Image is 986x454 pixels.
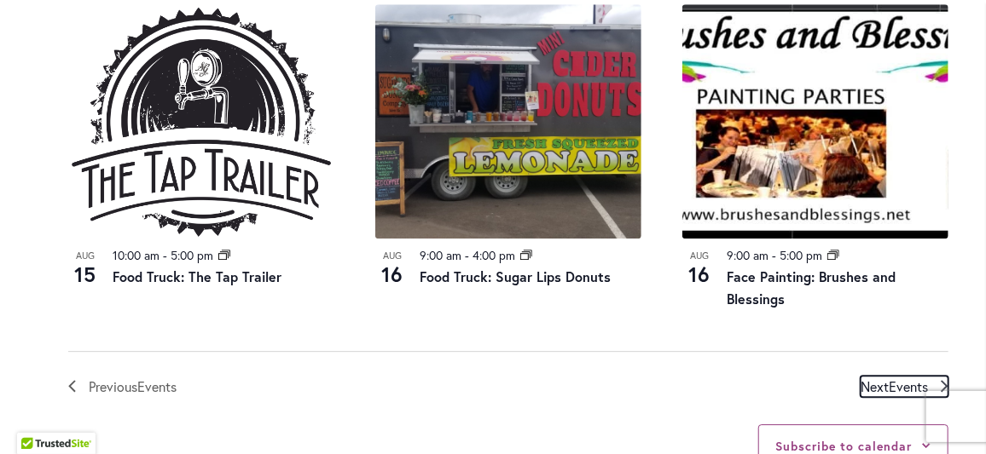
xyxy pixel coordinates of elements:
time: 4:00 pm [473,247,515,263]
time: 5:00 pm [171,247,213,263]
time: 9:00 am [420,247,461,263]
span: 16 [682,260,716,289]
span: 16 [375,260,409,289]
a: Previous Events [68,376,177,398]
span: Aug [682,249,716,263]
span: Events [137,377,177,395]
span: - [163,247,167,263]
span: - [772,247,776,263]
a: Food Truck: The Tap Trailer [113,267,281,285]
time: 10:00 am [113,247,159,263]
span: Next [861,376,928,398]
span: Aug [68,249,102,263]
a: Food Truck: Sugar Lips Donuts [420,267,611,285]
span: Events [889,377,928,395]
span: Aug [375,249,409,263]
img: Food Truck: The Tap Trailer [68,4,334,238]
span: 15 [68,260,102,289]
a: Next Events [861,376,948,398]
span: - [465,247,469,263]
iframe: Launch Accessibility Center [13,394,61,441]
button: Subscribe to calendar [776,438,912,454]
time: 9:00 am [727,247,768,263]
a: Face Painting: Brushes and Blessings [727,267,896,307]
span: Previous [89,376,177,398]
img: Food Truck: Sugar Lips Apple Cider Donuts [375,4,641,238]
time: 5:00 pm [780,247,822,263]
img: Brushes and Blessings – Face Painting [682,4,948,238]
